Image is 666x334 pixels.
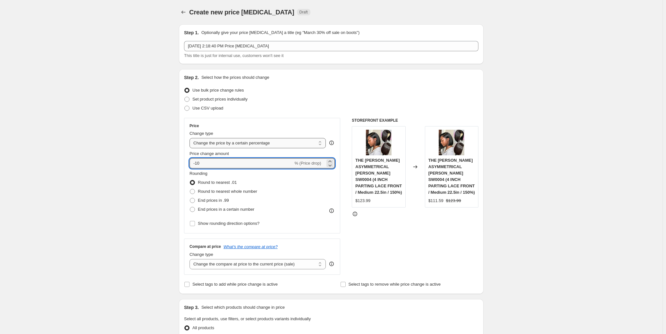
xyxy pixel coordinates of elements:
input: -15 [190,158,293,168]
p: Select how the prices should change [201,74,269,81]
span: Price change amount [190,151,229,156]
span: Round to nearest .01 [198,180,237,185]
span: Change type [190,252,213,257]
strike: $123.99 [446,198,461,204]
div: help [328,261,335,267]
h3: Price [190,123,199,128]
span: THE [PERSON_NAME] ASYMMETRICAL [PERSON_NAME] SW0004 (4 INCH PARTING LACE FRONT / Medium 22.5in / ... [355,158,402,195]
span: All products [192,325,214,330]
h2: Step 2. [184,74,199,81]
img: the-rihanna-asymmetrical-bob-wig-sw0004-superbwigs-820_80x.jpg [366,130,392,155]
span: Rounding [190,171,207,176]
span: % (Price drop) [294,161,321,166]
div: $111.59 [428,198,443,204]
span: Use bulk price change rules [192,88,244,93]
span: Select tags to remove while price change is active [349,282,441,287]
span: Round to nearest whole number [198,189,257,194]
span: Change type [190,131,213,136]
span: Use CSV upload [192,106,223,110]
h2: Step 3. [184,304,199,311]
span: Show rounding direction options? [198,221,259,226]
p: Select which products should change in price [201,304,285,311]
button: Price change jobs [179,8,188,17]
div: help [328,140,335,146]
h2: Step 1. [184,29,199,36]
span: Set product prices individually [192,97,248,102]
span: THE [PERSON_NAME] ASYMMETRICAL [PERSON_NAME] SW0004 (4 INCH PARTING LACE FRONT / Medium 22.5in / ... [428,158,475,195]
span: Create new price [MEDICAL_DATA] [189,9,294,16]
button: What's the compare at price? [223,244,278,249]
h6: STOREFRONT EXAMPLE [352,118,478,123]
h3: Compare at price [190,244,221,249]
img: the-rihanna-asymmetrical-bob-wig-sw0004-superbwigs-820_80x.jpg [439,130,464,155]
span: Select all products, use filters, or select products variants individually [184,316,311,321]
span: End prices in .99 [198,198,229,203]
input: 30% off holiday sale [184,41,478,51]
div: $123.99 [355,198,370,204]
span: Select tags to add while price change is active [192,282,278,287]
span: This title is just for internal use, customers won't see it [184,53,283,58]
p: Optionally give your price [MEDICAL_DATA] a title (eg "March 30% off sale on boots") [201,29,359,36]
span: Draft [299,10,308,15]
span: End prices in a certain number [198,207,254,212]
